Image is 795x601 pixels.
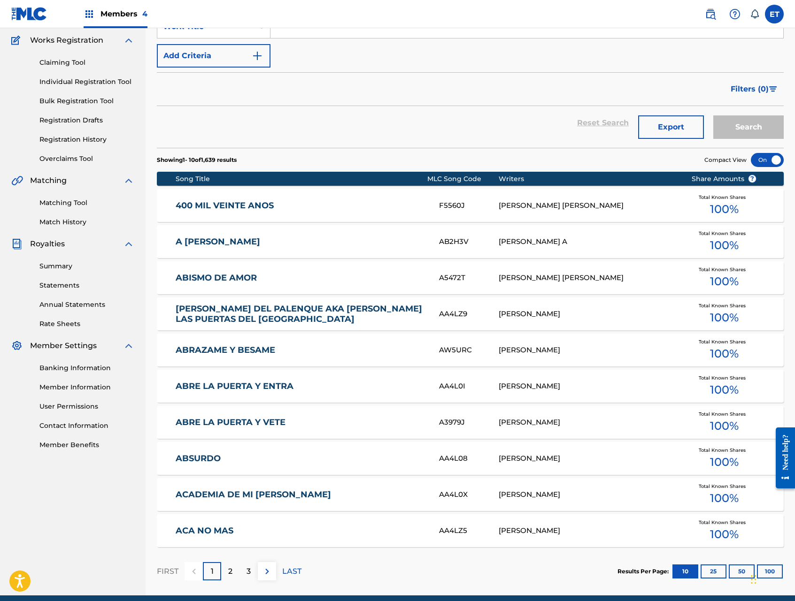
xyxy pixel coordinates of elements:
span: Total Known Shares [699,483,749,490]
span: Total Known Shares [699,194,749,201]
p: 1 [211,566,214,577]
div: AA4L0I [439,381,499,392]
span: Matching [30,175,67,186]
a: ABRE LA PUERTA Y VETE [176,417,426,428]
span: 100 % [710,201,739,218]
p: FIRST [157,566,178,577]
div: Song Title [176,174,427,184]
span: Compact View [704,156,747,164]
span: 100 % [710,345,739,362]
img: expand [123,175,134,186]
img: expand [123,238,134,250]
div: F5560J [439,200,499,211]
span: Works Registration [30,35,103,46]
a: Claiming Tool [39,58,134,68]
img: Top Rightsholders [84,8,95,20]
a: Member Benefits [39,440,134,450]
span: Total Known Shares [699,266,749,273]
a: ABSURDO [176,453,426,464]
a: Contact Information [39,421,134,431]
a: Banking Information [39,363,134,373]
img: 9d2ae6d4665cec9f34b9.svg [252,50,263,61]
a: Bulk Registration Tool [39,96,134,106]
iframe: Chat Widget [748,556,795,601]
button: 25 [701,564,726,578]
span: 100 % [710,381,739,398]
span: Total Known Shares [699,374,749,381]
img: filter [769,86,777,92]
p: LAST [282,566,301,577]
div: [PERSON_NAME] [PERSON_NAME] [499,273,677,283]
a: ABISMO DE AMOR [176,273,426,283]
a: Overclaims Tool [39,154,134,164]
div: [PERSON_NAME] [499,417,677,428]
img: right [262,566,273,577]
div: A3979J [439,417,499,428]
button: 50 [729,564,755,578]
button: Export [638,115,704,139]
a: Public Search [701,5,720,23]
img: expand [123,35,134,46]
span: Share Amounts [692,174,756,184]
div: Notifications [750,9,759,19]
div: Drag [751,565,756,593]
a: Registration History [39,135,134,145]
button: 10 [672,564,698,578]
a: Match History [39,217,134,227]
button: Filters (0) [725,77,784,101]
a: A [PERSON_NAME] [176,236,426,247]
div: [PERSON_NAME] [499,453,677,464]
span: 100 % [710,237,739,254]
div: [PERSON_NAME] [499,345,677,356]
img: search [705,8,716,20]
a: Rate Sheets [39,319,134,329]
span: Member Settings [30,340,97,351]
span: Royalties [30,238,65,250]
div: Writers [499,174,677,184]
a: Individual Registration Tool [39,77,134,87]
div: [PERSON_NAME] A [499,236,677,247]
span: Total Known Shares [699,519,749,526]
span: 100 % [710,454,739,471]
a: Summary [39,261,134,271]
img: expand [123,340,134,351]
span: Total Known Shares [699,302,749,309]
img: Works Registration [11,35,23,46]
p: Results Per Page: [617,567,671,576]
img: Royalties [11,238,23,250]
div: AW5URC [439,345,499,356]
a: Statements [39,281,134,290]
div: AB2H3V [439,236,499,247]
img: MLC Logo [11,7,47,21]
div: AA4L08 [439,453,499,464]
img: Matching [11,175,23,186]
div: AA4L0X [439,489,499,500]
span: Total Known Shares [699,338,749,345]
div: [PERSON_NAME] [499,489,677,500]
img: Member Settings [11,340,23,351]
div: AA4LZ9 [439,309,499,320]
a: ACA NO MAS [176,525,426,536]
a: Member Information [39,382,134,392]
iframe: Resource Center [769,420,795,495]
p: 2 [228,566,232,577]
span: 100 % [710,273,739,290]
a: User Permissions [39,402,134,411]
p: 3 [247,566,251,577]
form: Search Form [157,15,784,148]
a: Annual Statements [39,300,134,310]
a: 400 MIL VEINTE ANOS [176,200,426,211]
a: Registration Drafts [39,115,134,125]
div: [PERSON_NAME] [499,525,677,536]
div: User Menu [765,5,784,23]
a: ABRAZAME Y BESAME [176,345,426,356]
span: 100 % [710,526,739,543]
div: Help [726,5,744,23]
p: Showing 1 - 10 of 1,639 results [157,156,237,164]
a: Matching Tool [39,198,134,208]
a: [PERSON_NAME] DEL PALENQUE AKA [PERSON_NAME] LAS PUERTAS DEL [GEOGRAPHIC_DATA] [176,304,426,325]
span: 100 % [710,309,739,326]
